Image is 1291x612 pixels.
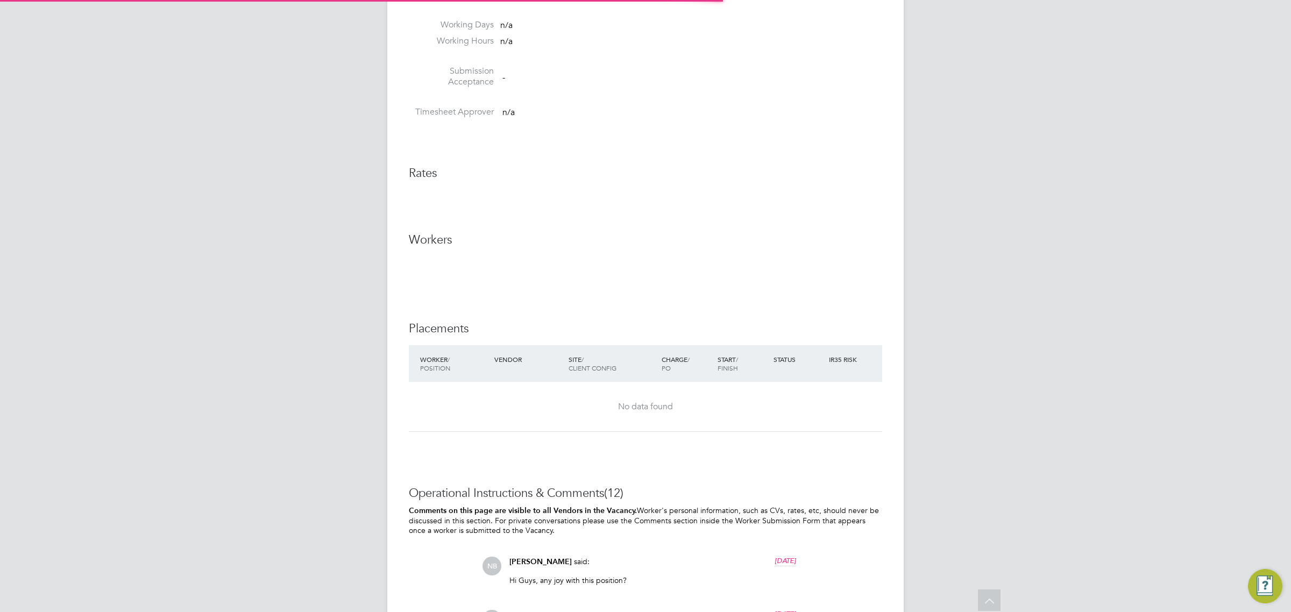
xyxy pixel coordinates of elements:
[566,350,659,378] div: Site
[715,350,771,378] div: Start
[826,350,863,369] div: IR35 Risk
[500,20,513,31] span: n/a
[1248,569,1282,603] button: Engage Resource Center
[409,66,494,88] label: Submission Acceptance
[500,36,513,47] span: n/a
[409,486,882,501] h3: Operational Instructions & Comments
[409,35,494,47] label: Working Hours
[574,557,590,566] span: said:
[409,321,882,337] h3: Placements
[502,72,505,82] span: -
[509,557,572,566] span: [PERSON_NAME]
[409,232,882,248] h3: Workers
[420,355,450,372] span: / Position
[502,107,515,118] span: n/a
[569,355,616,372] span: / Client Config
[409,106,494,118] label: Timesheet Approver
[409,506,637,515] b: Comments on this page are visible to all Vendors in the Vacancy.
[417,350,492,378] div: Worker
[420,401,871,412] div: No data found
[409,19,494,31] label: Working Days
[604,486,623,500] span: (12)
[483,557,501,575] span: NB
[409,506,882,536] p: Worker's personal information, such as CVs, rates, etc, should never be discussed in this section...
[775,556,796,565] span: [DATE]
[509,575,796,585] p: Hi Guys, any joy with this position?
[718,355,738,372] span: / Finish
[409,166,882,181] h3: Rates
[771,350,827,369] div: Status
[662,355,690,372] span: / PO
[659,350,715,378] div: Charge
[492,350,566,369] div: Vendor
